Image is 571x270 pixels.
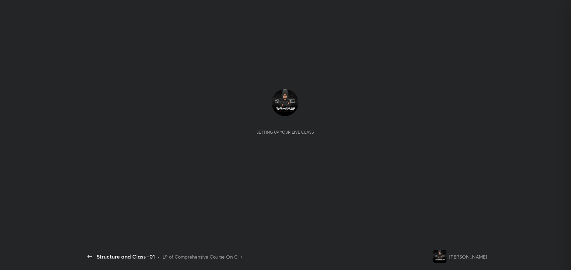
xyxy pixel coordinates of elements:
div: Structure and Class -01 [97,252,155,261]
div: [PERSON_NAME] [449,253,487,260]
div: L9 of Comprehensive Course On C++ [163,253,243,260]
div: • [157,253,160,260]
img: e60519a4c4f740609fbc41148676dd3d.jpg [433,250,447,263]
div: Setting up your live class [256,130,314,135]
img: e60519a4c4f740609fbc41148676dd3d.jpg [272,89,298,116]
